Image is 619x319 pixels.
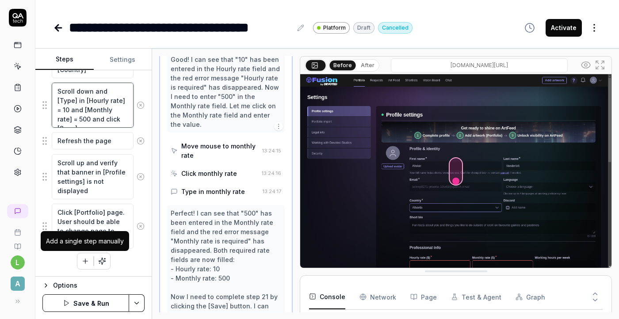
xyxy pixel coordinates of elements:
[42,154,145,200] div: Suggestions
[359,285,396,309] button: Network
[167,165,285,182] button: Click monthly rate13:24:16
[4,222,31,236] a: Book a call with us
[42,132,145,150] div: Suggestions
[593,58,607,72] button: Open in full screen
[357,61,378,70] button: After
[330,60,356,70] button: Before
[309,285,345,309] button: Console
[134,132,148,150] button: Remove step
[353,22,374,34] div: Draft
[11,277,25,291] span: A
[451,285,501,309] button: Test & Agent
[4,236,31,250] a: Documentation
[35,49,94,70] button: Steps
[7,204,28,218] a: New conversation
[519,19,540,37] button: View version history
[263,188,281,194] time: 13:24:17
[300,74,611,269] img: Screenshot
[181,141,259,160] div: Move mouse to monthly rate
[313,22,350,34] a: Platform
[134,168,148,186] button: Remove step
[167,138,285,163] button: Move mouse to monthly rate13:24:15
[546,19,582,37] button: Activate
[167,183,285,200] button: Type in monthly rate13:24:17
[323,24,346,32] span: Platform
[4,270,31,292] button: A
[410,285,437,309] button: Page
[181,187,245,196] div: Type in monthly rate
[42,82,145,128] div: Suggestions
[134,217,148,235] button: Remove step
[262,148,281,154] time: 13:24:15
[171,55,281,129] div: Good! I can see that "10" has been entered in the Hourly rate field and the red error message "Ho...
[42,203,145,249] div: Suggestions
[134,96,148,114] button: Remove step
[181,169,237,178] div: Click monthly rate
[42,294,129,312] button: Save & Run
[516,285,545,309] button: Graph
[579,58,593,72] button: Show all interative elements
[94,49,152,70] button: Settings
[11,255,25,270] button: l
[42,280,145,291] button: Options
[378,22,413,34] div: Cancelled
[53,280,145,291] div: Options
[262,170,281,176] time: 13:24:16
